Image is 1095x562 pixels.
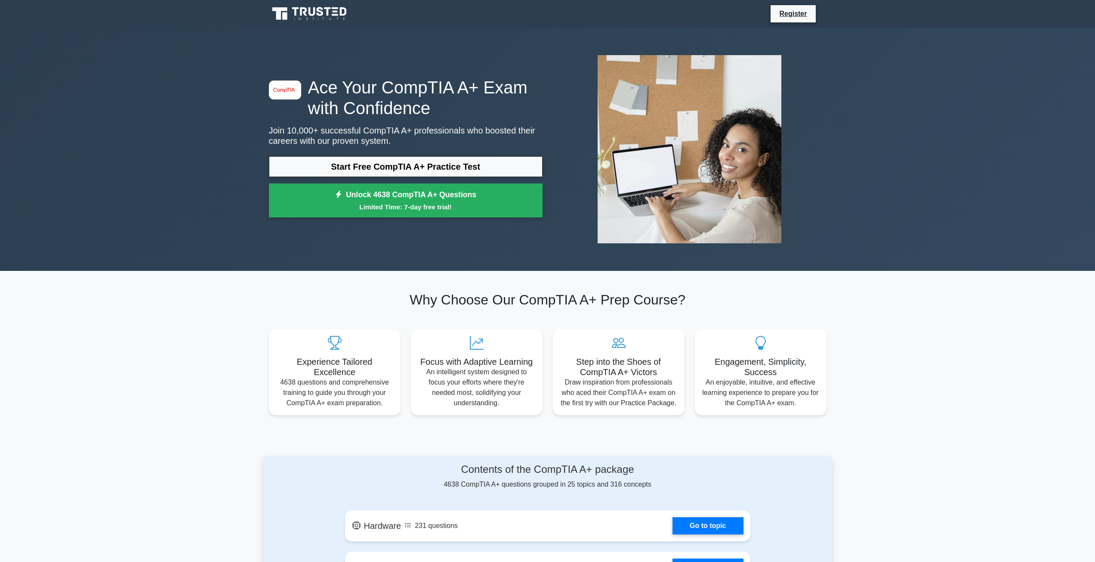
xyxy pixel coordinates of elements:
a: Unlock 4638 CompTIA A+ QuestionsLimited Time: 7-day free trial! [269,183,543,218]
div: 4638 CompTIA A+ questions grouped in 25 topics and 316 concepts [345,463,750,490]
h1: Ace Your CompTIA A+ Exam with Confidence [269,77,543,118]
p: An enjoyable, intuitive, and effective learning experience to prepare you for the CompTIA A+ exam. [702,377,820,408]
p: 4638 questions and comprehensive training to guide you through your CompTIA A+ exam preparation. [276,377,394,408]
h2: Why Choose Our CompTIA A+ Prep Course? [269,292,827,308]
p: An intelligent system designed to focus your efforts where they're needed most, solidifying your ... [418,367,536,408]
h5: Experience Tailored Excellence [276,357,394,377]
h5: Engagement, Simplicity, Success [702,357,820,377]
h5: Focus with Adaptive Learning [418,357,536,367]
a: Start Free CompTIA A+ Practice Test [269,156,543,177]
p: Draw inspiration from professionals who aced their CompTIA A+ exam on the first try with our Prac... [560,377,678,408]
a: Go to topic [672,517,743,534]
h4: Contents of the CompTIA A+ package [345,463,750,476]
small: Limited Time: 7-day free trial! [280,202,532,212]
a: Register [774,8,812,19]
h5: Step into the Shoes of CompTIA A+ Victors [560,357,678,377]
p: Join 10,000+ successful CompTIA A+ professionals who boosted their careers with our proven system. [269,125,543,146]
